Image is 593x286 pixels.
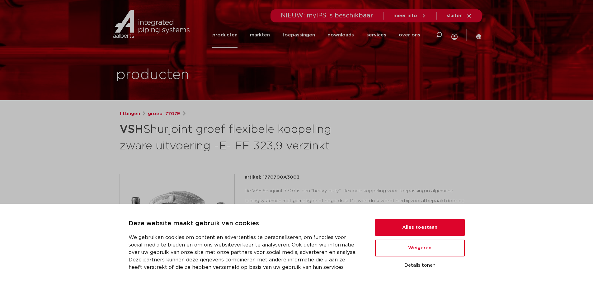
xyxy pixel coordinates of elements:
span: meer info [393,13,417,18]
h1: producten [116,65,189,85]
button: Details tonen [375,260,465,271]
p: We gebruiken cookies om content en advertenties te personaliseren, om functies voor social media ... [129,234,360,271]
span: NIEUW: myIPS is beschikbaar [281,12,373,19]
button: Alles toestaan [375,219,465,236]
a: meer info [393,13,426,19]
a: toepassingen [282,22,315,48]
a: producten [212,22,238,48]
a: fittingen [120,110,140,118]
button: Weigeren [375,240,465,256]
p: artikel: 1770700A3003 [245,174,299,181]
h1: Shurjoint groef flexibele koppeling zware uitvoering -E- FF 323,9 verzinkt [120,120,353,154]
a: markten [250,22,270,48]
a: sluiten [447,13,472,19]
a: groep: 7707E [148,110,180,118]
span: sluiten [447,13,463,18]
p: Deze website maakt gebruik van cookies [129,219,360,229]
strong: VSH [120,124,143,135]
a: services [366,22,386,48]
a: downloads [327,22,354,48]
div: De VSH Shurjoint 7707 is een “heavy duty” flexibele koppeling voor toepassing in algemene leiding... [245,186,474,248]
a: over ons [399,22,420,48]
div: my IPS [451,21,458,49]
nav: Menu [212,22,420,48]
